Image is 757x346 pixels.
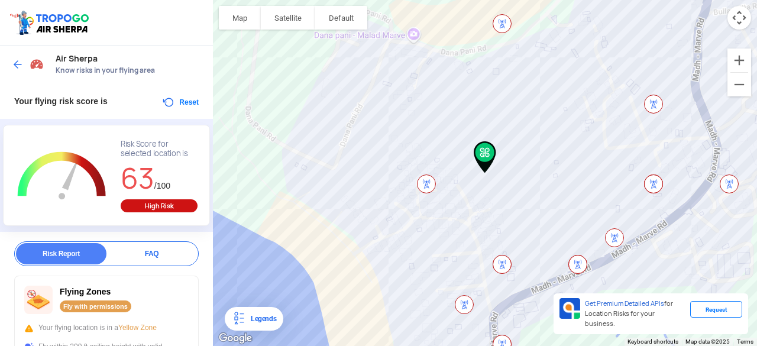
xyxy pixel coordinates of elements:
[216,331,255,346] img: Google
[121,199,198,212] div: High Risk
[16,243,106,264] div: Risk Report
[580,298,690,329] div: for Location Risks for your business.
[627,338,678,346] button: Keyboard shortcuts
[727,73,751,96] button: Zoom out
[727,6,751,30] button: Map camera controls
[685,338,730,345] span: Map data ©2025
[14,96,108,106] span: Your flying risk score is
[121,140,198,159] div: Risk Score for selected location is
[118,324,157,332] span: Yellow Zone
[559,298,580,319] img: Premium APIs
[121,160,154,197] span: 63
[261,6,315,30] button: Show satellite imagery
[30,57,44,71] img: Risk Scores
[9,9,93,36] img: ic_tgdronemaps.svg
[690,301,742,318] div: Request
[60,287,111,296] span: Flying Zones
[585,299,664,308] span: Get Premium Detailed APIs
[737,338,753,345] a: Terms
[246,312,276,326] div: Legends
[161,95,199,109] button: Reset
[60,300,131,312] div: Fly with permissions
[24,322,189,333] div: Your flying location is in a
[12,140,112,214] g: Chart
[216,331,255,346] a: Open this area in Google Maps (opens a new window)
[56,66,201,75] span: Know risks in your flying area
[56,54,201,63] span: Air Sherpa
[106,243,197,264] div: FAQ
[232,312,246,326] img: Legends
[12,59,24,70] img: ic_arrow_back_blue.svg
[727,48,751,72] button: Zoom in
[219,6,261,30] button: Show street map
[24,286,53,314] img: ic_nofly.svg
[154,181,170,190] span: /100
